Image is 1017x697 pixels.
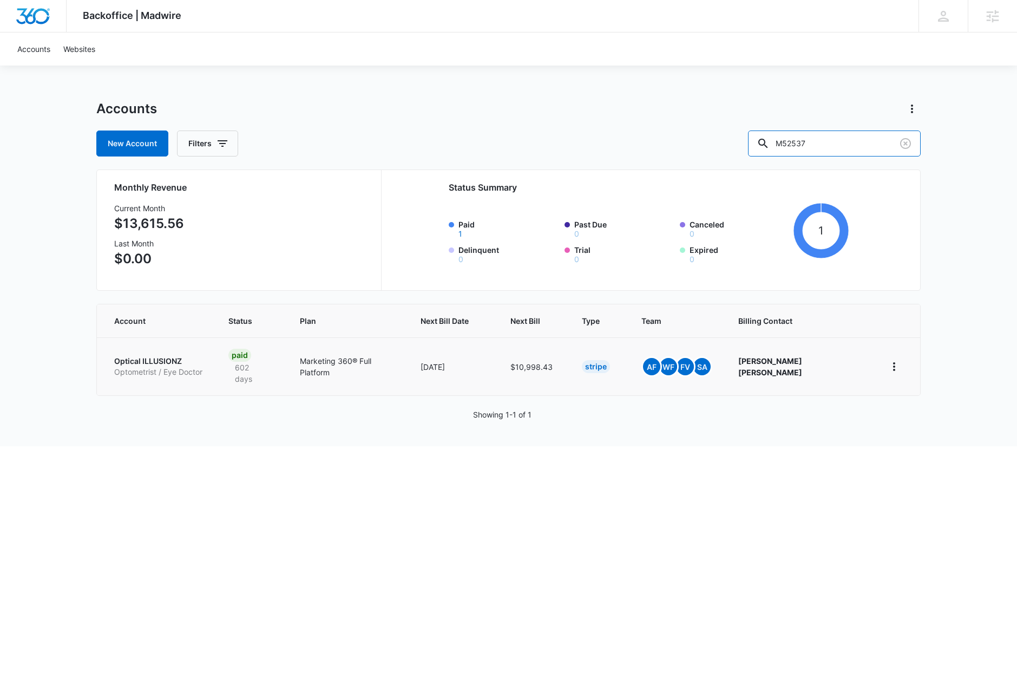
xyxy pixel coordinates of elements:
[449,181,849,194] h2: Status Summary
[114,181,368,194] h2: Monthly Revenue
[177,131,238,157] button: Filters
[738,356,802,377] strong: [PERSON_NAME] [PERSON_NAME]
[114,356,202,367] p: Optical ILLUSIONZ
[458,230,462,238] button: Paid
[114,214,184,233] p: $13,615.56
[643,358,660,375] span: AF
[582,315,600,327] span: Type
[677,358,694,375] span: FV
[473,409,532,420] p: Showing 1-1 of 1
[574,219,674,238] label: Past Due
[114,238,184,249] h3: Last Month
[497,337,569,395] td: $10,998.43
[748,131,921,157] input: Search
[228,315,258,327] span: Status
[96,131,168,157] a: New Account
[83,10,181,21] span: Backoffice | Madwire
[228,362,274,385] p: 602 days
[11,32,57,66] a: Accounts
[458,219,558,238] label: Paid
[300,355,395,378] p: Marketing 360® Full Platform
[300,315,395,327] span: Plan
[574,244,674,263] label: Trial
[738,315,859,327] span: Billing Contact
[96,101,157,117] h1: Accounts
[885,358,903,375] button: home
[690,219,789,238] label: Canceled
[582,360,610,373] div: Stripe
[660,358,677,375] span: WF
[458,244,558,263] label: Delinquent
[408,337,497,395] td: [DATE]
[693,358,711,375] span: SA
[421,315,469,327] span: Next Bill Date
[690,244,789,263] label: Expired
[510,315,540,327] span: Next Bill
[903,100,921,118] button: Actions
[114,315,187,327] span: Account
[818,224,823,237] tspan: 1
[114,367,202,377] p: Optometrist / Eye Doctor
[228,349,251,362] div: Paid
[114,203,184,214] h3: Current Month
[897,135,914,152] button: Clear
[114,356,202,377] a: Optical ILLUSIONZOptometrist / Eye Doctor
[57,32,102,66] a: Websites
[641,315,697,327] span: Team
[114,249,184,269] p: $0.00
